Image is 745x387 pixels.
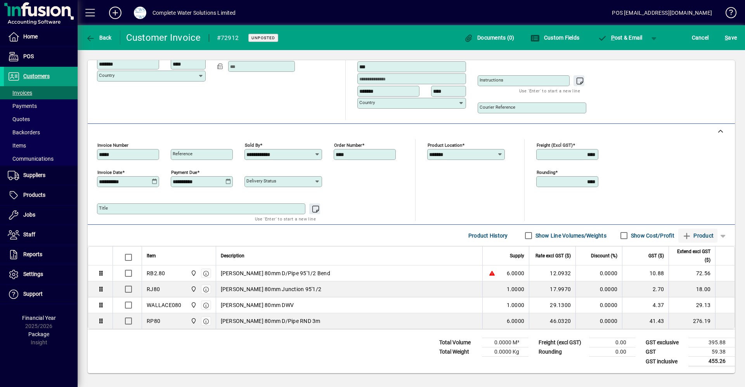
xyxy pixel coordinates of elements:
[8,129,40,135] span: Backorders
[612,7,712,19] div: POS [EMAIL_ADDRESS][DOMAIN_NAME]
[575,281,622,297] td: 0.0000
[669,297,715,313] td: 29.13
[97,170,122,175] mat-label: Invoice date
[482,338,528,347] td: 0.0000 M³
[575,313,622,329] td: 0.0000
[217,32,239,44] div: #72912
[629,232,674,239] label: Show Cost/Profit
[534,301,571,309] div: 29.1300
[23,291,43,297] span: Support
[535,338,589,347] td: Freight (excl GST)
[4,113,78,126] a: Quotes
[688,338,735,347] td: 395.88
[725,31,737,44] span: ave
[221,252,244,260] span: Description
[23,53,34,59] span: POS
[480,77,503,83] mat-label: Instructions
[465,229,511,243] button: Product History
[682,229,714,242] span: Product
[22,315,56,321] span: Financial Year
[480,104,515,110] mat-label: Courier Reference
[4,47,78,66] a: POS
[622,266,669,281] td: 10.88
[8,103,37,109] span: Payments
[8,142,26,149] span: Items
[507,269,525,277] span: 6.0000
[462,31,516,45] button: Documents (0)
[28,331,49,337] span: Package
[221,317,321,325] span: [PERSON_NAME] 80mm D/Pipe RND 3m
[4,205,78,225] a: Jobs
[534,317,571,325] div: 46.0320
[147,269,165,277] div: RB2.80
[534,232,606,239] label: Show Line Volumes/Weights
[575,297,622,313] td: 0.0000
[507,285,525,293] span: 1.0000
[642,338,688,347] td: GST exclusive
[4,265,78,284] a: Settings
[435,347,482,357] td: Total Weight
[688,347,735,357] td: 59.38
[245,142,260,148] mat-label: Sold by
[255,214,316,223] mat-hint: Use 'Enter' to start a new line
[251,35,275,40] span: Unposted
[189,269,198,278] span: Motueka
[147,317,160,325] div: RP80
[482,347,528,357] td: 0.0000 Kg
[535,252,571,260] span: Rate excl GST ($)
[4,285,78,304] a: Support
[359,100,375,105] mat-label: Country
[23,231,35,238] span: Staff
[147,252,156,260] span: Item
[84,31,114,45] button: Back
[4,27,78,47] a: Home
[23,251,42,257] span: Reports
[4,86,78,99] a: Invoices
[152,7,236,19] div: Complete Water Solutions Limited
[535,347,589,357] td: Rounding
[189,301,198,309] span: Motueka
[534,285,571,293] div: 17.9970
[4,225,78,245] a: Staff
[334,142,362,148] mat-label: Order number
[221,285,322,293] span: [PERSON_NAME] 80mm Junction 95'1/2
[173,151,192,156] mat-label: Reference
[690,31,711,45] button: Cancel
[589,347,636,357] td: 0.00
[534,269,571,277] div: 12.0932
[4,152,78,165] a: Communications
[103,6,128,20] button: Add
[147,285,160,293] div: RJ80
[688,357,735,366] td: 455.26
[4,99,78,113] a: Payments
[78,31,120,45] app-page-header-button: Back
[598,35,643,41] span: ost & Email
[189,285,198,293] span: Motueka
[23,212,35,218] span: Jobs
[246,178,276,184] mat-label: Delivery status
[622,313,669,329] td: 41.43
[642,357,688,366] td: GST inclusive
[4,126,78,139] a: Backorders
[189,317,198,325] span: Motueka
[428,142,462,148] mat-label: Product location
[97,142,128,148] mat-label: Invoice number
[435,338,482,347] td: Total Volume
[692,31,709,44] span: Cancel
[8,156,54,162] span: Communications
[507,301,525,309] span: 1.0000
[23,33,38,40] span: Home
[4,245,78,264] a: Reports
[23,271,43,277] span: Settings
[669,266,715,281] td: 72.56
[594,31,646,45] button: Post & Email
[221,301,294,309] span: [PERSON_NAME] 80mm DWV
[519,86,580,95] mat-hint: Use 'Enter' to start a new line
[86,35,112,41] span: Back
[8,90,32,96] span: Invoices
[725,35,728,41] span: S
[99,205,108,211] mat-label: Title
[622,281,669,297] td: 2.70
[528,31,581,45] button: Custom Fields
[23,73,50,79] span: Customers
